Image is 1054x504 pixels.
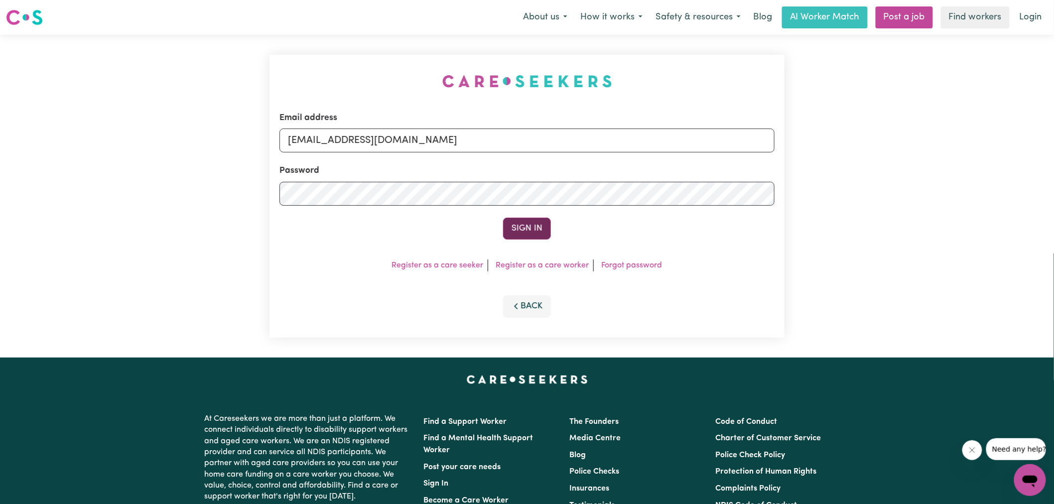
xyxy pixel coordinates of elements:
a: Code of Conduct [716,418,778,426]
button: How it works [574,7,649,28]
a: Post a job [876,6,933,28]
iframe: Close message [962,440,982,460]
a: Register as a care worker [496,261,589,269]
iframe: Message from company [986,438,1046,460]
img: Careseekers logo [6,8,43,26]
a: Careseekers home page [467,376,588,383]
a: The Founders [569,418,619,426]
button: Safety & resources [649,7,747,28]
button: About us [517,7,574,28]
a: Login [1014,6,1048,28]
a: Register as a care seeker [392,261,484,269]
a: Protection of Human Rights [716,468,817,476]
a: AI Worker Match [782,6,868,28]
a: Blog [569,451,586,459]
label: Password [279,164,319,177]
a: Find workers [941,6,1010,28]
a: Police Checks [569,468,619,476]
a: Complaints Policy [716,485,781,493]
a: Sign In [423,480,448,488]
input: Email address [279,128,775,152]
iframe: Button to launch messaging window [1014,464,1046,496]
a: Find a Mental Health Support Worker [423,434,533,454]
a: Blog [747,6,778,28]
a: Charter of Customer Service [716,434,821,442]
button: Sign In [503,218,551,240]
a: Insurances [569,485,609,493]
a: Police Check Policy [716,451,786,459]
button: Back [503,295,551,317]
label: Email address [279,112,337,125]
a: Post your care needs [423,463,501,471]
a: Media Centre [569,434,621,442]
a: Careseekers logo [6,6,43,29]
a: Forgot password [602,261,662,269]
span: Need any help? [6,7,60,15]
a: Find a Support Worker [423,418,507,426]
